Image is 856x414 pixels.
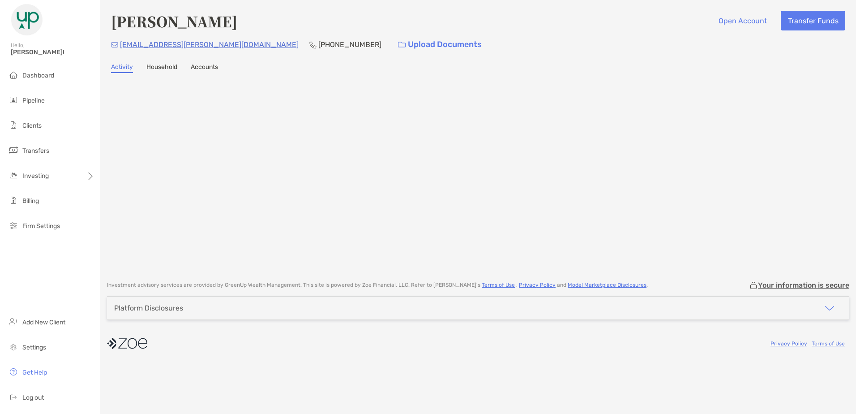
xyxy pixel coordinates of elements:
[8,69,19,80] img: dashboard icon
[11,48,94,56] span: [PERSON_NAME]!
[22,72,54,79] span: Dashboard
[22,147,49,155] span: Transfers
[114,304,183,312] div: Platform Disclosures
[146,63,177,73] a: Household
[711,11,774,30] button: Open Account
[8,195,19,206] img: billing icon
[191,63,218,73] a: Accounts
[107,282,648,289] p: Investment advisory services are provided by GreenUp Wealth Management . This site is powered by ...
[111,42,118,47] img: Email Icon
[8,220,19,231] img: firm-settings icon
[8,392,19,402] img: logout icon
[22,197,39,205] span: Billing
[482,282,515,288] a: Terms of Use
[22,172,49,180] span: Investing
[120,39,299,50] p: [EMAIL_ADDRESS][PERSON_NAME][DOMAIN_NAME]
[770,341,807,347] a: Privacy Policy
[309,41,317,48] img: Phone Icon
[568,282,646,288] a: Model Marketplace Disclosures
[8,95,19,105] img: pipeline icon
[8,341,19,352] img: settings icon
[318,39,381,50] p: [PHONE_NUMBER]
[812,341,845,347] a: Terms of Use
[11,4,43,36] img: Zoe Logo
[781,11,845,30] button: Transfer Funds
[519,282,556,288] a: Privacy Policy
[22,97,45,104] span: Pipeline
[22,394,44,401] span: Log out
[111,11,237,31] h4: [PERSON_NAME]
[8,316,19,327] img: add_new_client icon
[22,222,60,230] span: Firm Settings
[8,145,19,155] img: transfers icon
[824,303,835,314] img: icon arrow
[107,333,147,354] img: company logo
[22,122,42,129] span: Clients
[398,42,406,48] img: button icon
[22,369,47,376] span: Get Help
[111,63,133,73] a: Activity
[8,367,19,377] img: get-help icon
[758,281,849,289] p: Your information is secure
[22,319,65,326] span: Add New Client
[392,35,488,54] a: Upload Documents
[22,344,46,351] span: Settings
[8,170,19,181] img: investing icon
[8,120,19,130] img: clients icon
